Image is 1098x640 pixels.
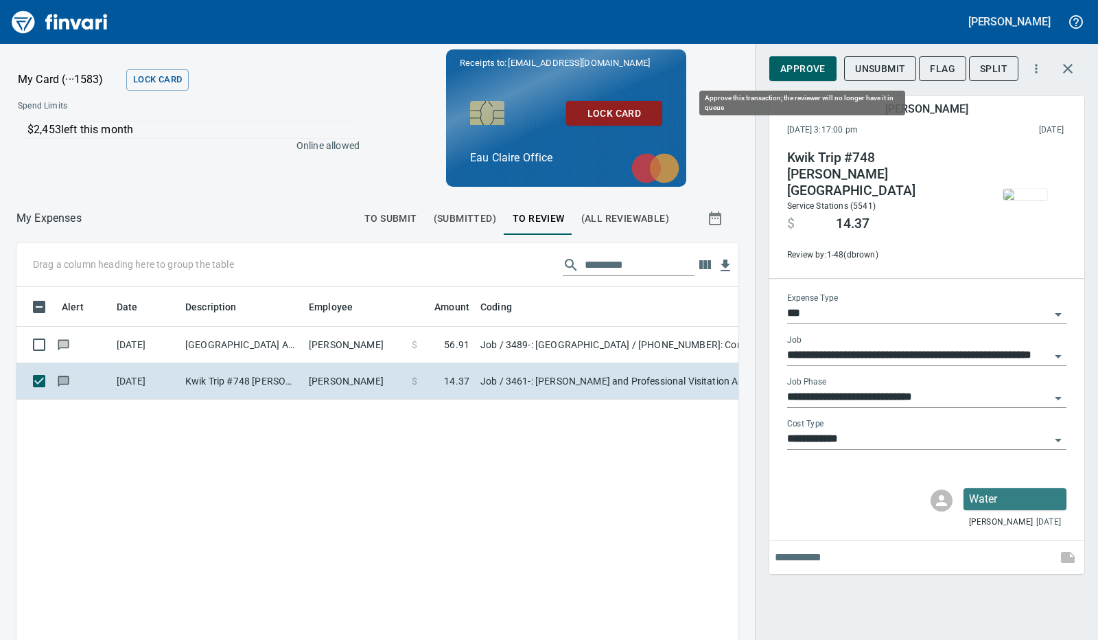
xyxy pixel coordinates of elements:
[470,150,662,166] p: Eau Claire Office
[309,299,371,315] span: Employee
[1049,389,1068,408] button: Open
[787,124,948,137] span: [DATE] 3:17:00 pm
[18,100,212,113] span: Spend Limits
[185,299,255,315] span: Description
[787,378,826,387] label: Job Phase
[475,327,818,363] td: Job / 3489-: [GEOGRAPHIC_DATA] / [PHONE_NUMBER]: Consumable CM/GC / 8: Indirects
[969,491,1061,507] p: Water
[364,210,417,227] span: To Submit
[62,299,84,315] span: Alert
[948,124,1064,137] span: This charge was settled by the merchant and appears on the 2025/09/13 statement.
[965,11,1054,32] button: [PERSON_NAME]
[475,363,818,400] td: Job / 3461-: [PERSON_NAME] and Professional Visitation Addition / [PHONE_NUMBER]: OSHA/Safety CM/...
[480,299,512,315] span: Coding
[968,14,1051,29] h5: [PERSON_NAME]
[1003,189,1047,200] img: receipts%2Fmarketjohnson%2F2025-09-12%2FYGIYvQWg1mTEuqzP2QLtXTCiMju1__P07Hb7CDy3gAwMhj4vKJ4_thumb...
[787,295,838,303] label: Expense Type
[185,299,237,315] span: Description
[787,150,974,199] h4: Kwik Trip #748 [PERSON_NAME] [GEOGRAPHIC_DATA]
[1051,52,1084,85] button: Close transaction
[117,299,156,315] span: Date
[16,210,82,227] nav: breadcrumb
[303,363,406,400] td: [PERSON_NAME]
[769,56,837,82] button: Approve
[303,327,406,363] td: [PERSON_NAME]
[111,363,180,400] td: [DATE]
[787,216,795,232] span: $
[980,60,1007,78] span: Split
[787,249,974,262] span: Review by: 1-48 (dbrown)
[412,338,417,352] span: $
[844,56,916,82] button: Unsubmit
[836,216,869,232] span: 14.37
[1051,541,1084,574] span: This records your note into the expense. If you would like to send a message to an employee inste...
[787,201,876,211] span: Service Stations (5541)
[117,299,138,315] span: Date
[1049,347,1068,366] button: Open
[56,376,71,385] span: Has messages
[460,56,673,70] p: Receipts to:
[577,105,651,122] span: Lock Card
[787,420,824,428] label: Cost Type
[480,299,530,315] span: Coding
[434,210,496,227] span: (Submitted)
[27,122,355,138] p: $2,453 left this month
[8,5,111,38] img: Finvari
[180,327,303,363] td: [GEOGRAPHIC_DATA] Ace [GEOGRAPHIC_DATA] [GEOGRAPHIC_DATA]
[16,210,82,227] p: My Expenses
[855,60,905,78] span: Unsubmit
[969,56,1018,82] button: Split
[444,374,469,388] span: 14.37
[715,255,736,276] button: Download Table
[417,299,469,315] span: Amount
[969,516,1033,529] span: [PERSON_NAME]
[7,139,360,152] p: Online allowed
[787,336,802,345] label: Job
[694,202,738,235] button: Show transactions within a particular date range
[126,69,189,91] button: Lock Card
[694,255,715,275] button: Choose columns to display
[513,210,565,227] span: To Review
[434,299,469,315] span: Amount
[930,60,955,78] span: Flag
[56,340,71,349] span: Has messages
[444,338,469,352] span: 56.91
[309,299,353,315] span: Employee
[581,210,669,227] span: (All Reviewable)
[1021,54,1051,84] button: More
[506,56,651,69] span: [EMAIL_ADDRESS][DOMAIN_NAME]
[780,60,826,78] span: Approve
[18,71,121,88] p: My Card (···1583)
[33,258,234,271] p: Drag a column heading here to group the table
[1049,305,1068,324] button: Open
[885,102,968,116] h5: [PERSON_NAME]
[1036,516,1061,529] span: [DATE]
[180,363,303,400] td: Kwik Trip #748 [PERSON_NAME] [GEOGRAPHIC_DATA]
[624,146,686,190] img: mastercard.svg
[133,72,182,88] span: Lock Card
[62,299,102,315] span: Alert
[1049,431,1068,450] button: Open
[111,327,180,363] td: [DATE]
[919,56,966,82] button: Flag
[566,101,662,126] button: Lock Card
[412,374,417,388] span: $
